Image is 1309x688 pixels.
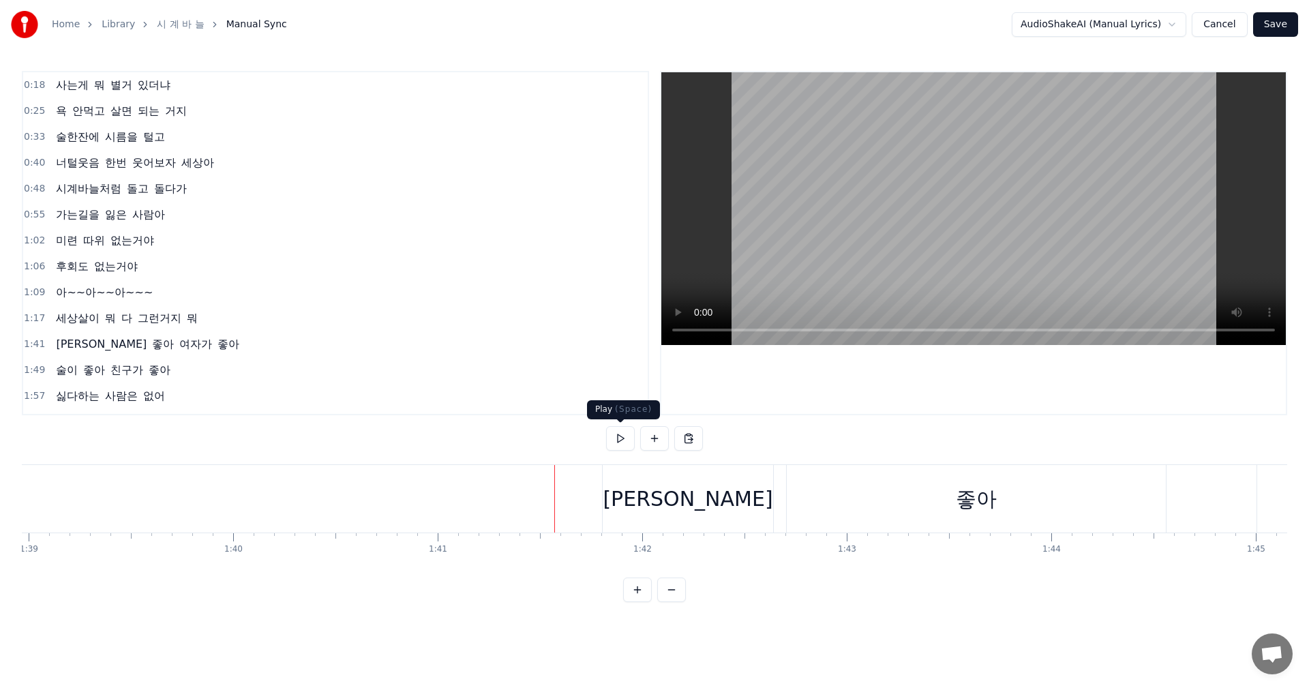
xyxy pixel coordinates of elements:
[615,404,652,414] span: ( Space )
[24,363,45,377] span: 1:49
[82,362,106,378] span: 좋아
[71,103,106,119] span: 안먹고
[180,155,215,170] span: 세상아
[55,362,79,378] span: 술이
[224,544,243,555] div: 1:40
[147,362,172,378] span: 좋아
[136,103,161,119] span: 되는
[93,258,139,274] span: 없는거야
[55,336,148,352] span: [PERSON_NAME]
[956,483,997,514] div: 좋아
[429,544,447,555] div: 1:41
[24,286,45,299] span: 1:09
[142,129,166,145] span: 털고
[24,389,45,403] span: 1:57
[1252,633,1293,674] div: 채팅 열기
[136,310,183,326] span: 그런거지
[55,284,154,300] span: 아~~아~~아~~~
[587,400,660,419] div: Play
[82,233,106,248] span: 따위
[55,388,101,404] span: 싫다하는
[93,77,106,93] span: 뭐
[104,310,117,326] span: 뭐
[151,336,175,352] span: 좋아
[125,181,150,196] span: 돌고
[24,182,45,196] span: 0:48
[153,181,188,196] span: 돌다가
[55,129,101,145] span: 술한잔에
[216,336,241,352] span: 좋아
[1042,544,1061,555] div: 1:44
[185,310,199,326] span: 뭐
[102,18,135,31] a: Library
[24,78,45,92] span: 0:18
[20,544,38,555] div: 1:39
[104,129,139,145] span: 시름을
[157,18,204,31] a: 시 계 바 늘
[55,103,68,119] span: 욕
[131,207,166,222] span: 사람아
[24,260,45,273] span: 1:06
[109,77,134,93] span: 별거
[633,544,652,555] div: 1:42
[109,233,155,248] span: 없는거야
[1192,12,1247,37] button: Cancel
[178,336,213,352] span: 여자가
[1247,544,1265,555] div: 1:45
[55,233,79,248] span: 미련
[120,310,134,326] span: 다
[104,155,128,170] span: 한번
[52,18,80,31] a: Home
[11,11,38,38] img: youka
[142,388,166,404] span: 없어
[55,77,90,93] span: 사는게
[109,103,134,119] span: 살면
[24,208,45,222] span: 0:55
[104,388,139,404] span: 사람은
[1253,12,1298,37] button: Save
[136,77,172,93] span: 있더냐
[603,483,772,514] div: [PERSON_NAME]
[55,258,90,274] span: 후회도
[164,103,188,119] span: 거지
[24,312,45,325] span: 1:17
[104,207,128,222] span: 잃은
[24,104,45,118] span: 0:25
[24,338,45,351] span: 1:41
[109,362,145,378] span: 친구가
[55,207,101,222] span: 가는길을
[131,155,177,170] span: 웃어보자
[55,181,123,196] span: 시계바늘처럼
[24,234,45,248] span: 1:02
[226,18,287,31] span: Manual Sync
[55,310,101,326] span: 세상살이
[52,18,287,31] nav: breadcrumb
[838,544,856,555] div: 1:43
[24,156,45,170] span: 0:40
[24,130,45,144] span: 0:33
[55,155,101,170] span: 너털웃음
